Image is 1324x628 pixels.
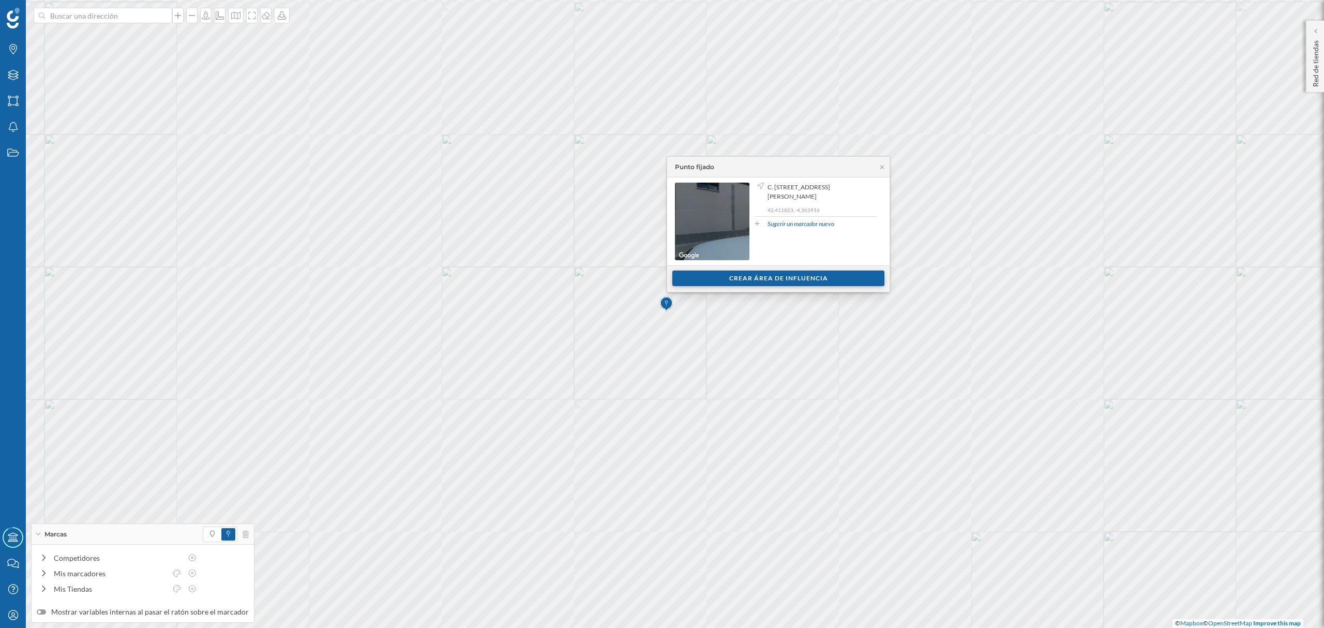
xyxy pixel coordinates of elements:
div: © © [1172,619,1303,628]
a: Mapbox [1180,619,1203,627]
a: Sugerir un marcador nuevo [768,219,834,229]
p: Red de tiendas [1311,36,1321,87]
span: Marcas [44,530,67,539]
div: Competidores [54,552,182,563]
div: Mis marcadores [54,568,167,579]
span: C. [STREET_ADDRESS][PERSON_NAME] [768,183,874,201]
a: Improve this map [1253,619,1301,627]
label: Mostrar variables internas al pasar el ratón sobre el marcador [37,607,249,617]
span: Soporte [21,7,57,17]
div: Punto fijado [675,162,714,172]
p: 42,411823, -4,363916 [768,206,877,214]
a: OpenStreetMap [1208,619,1252,627]
img: Marker [660,294,673,315]
img: Geoblink Logo [7,8,20,28]
img: streetview [675,183,749,260]
div: Mis Tiendas [54,584,167,594]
